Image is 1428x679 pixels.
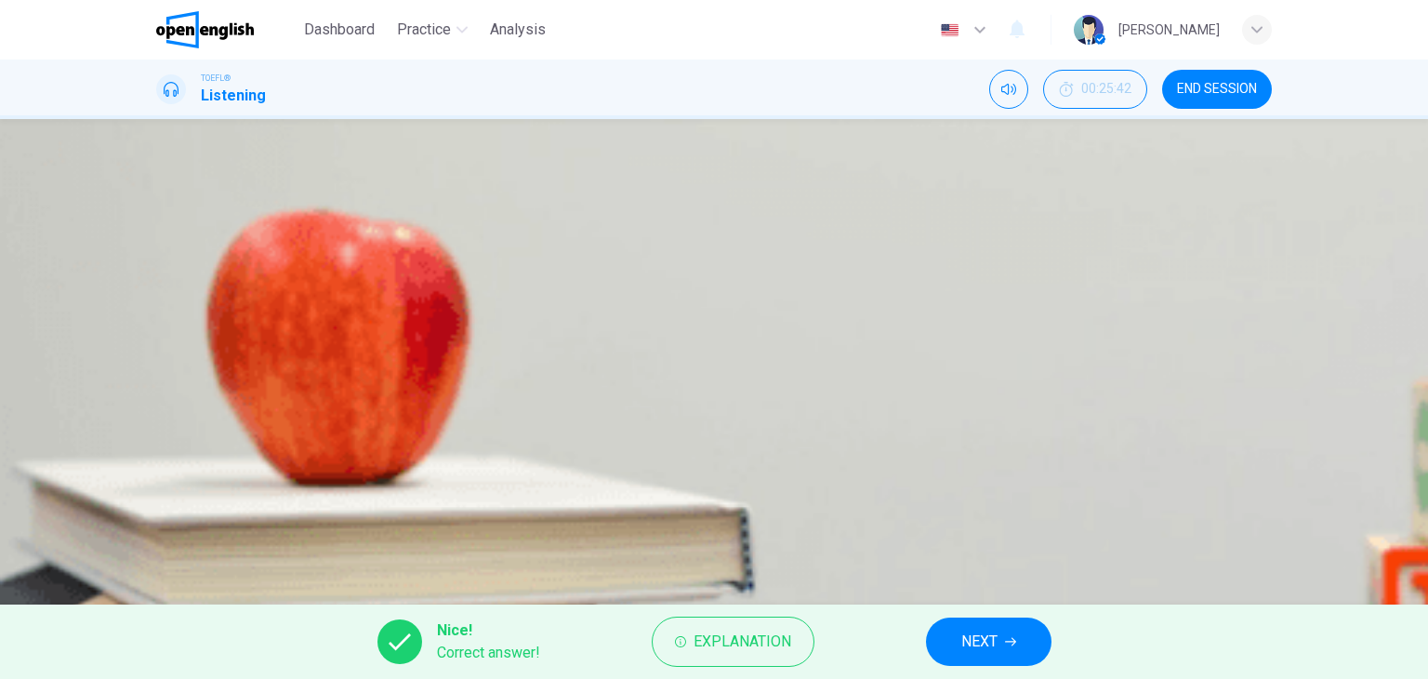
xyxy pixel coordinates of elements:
[1118,19,1220,41] div: [PERSON_NAME]
[490,19,546,41] span: Analysis
[1074,15,1104,45] img: Profile picture
[437,642,540,664] span: Correct answer!
[652,617,814,667] button: Explanation
[1081,82,1131,97] span: 00:25:42
[961,629,998,655] span: NEXT
[989,70,1028,109] div: Mute
[483,13,553,47] button: Analysis
[156,11,254,48] img: OpenEnglish logo
[1043,70,1147,109] div: Hide
[938,23,961,37] img: en
[694,629,791,655] span: Explanation
[201,72,231,85] span: TOEFL®
[1177,82,1257,97] span: END SESSION
[1162,70,1272,109] button: END SESSION
[390,13,475,47] button: Practice
[926,618,1051,666] button: NEXT
[156,11,297,48] a: OpenEnglish logo
[201,85,266,107] h1: Listening
[437,619,540,642] span: Nice!
[297,13,382,47] button: Dashboard
[304,19,375,41] span: Dashboard
[1043,70,1147,109] button: 00:25:42
[397,19,451,41] span: Practice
